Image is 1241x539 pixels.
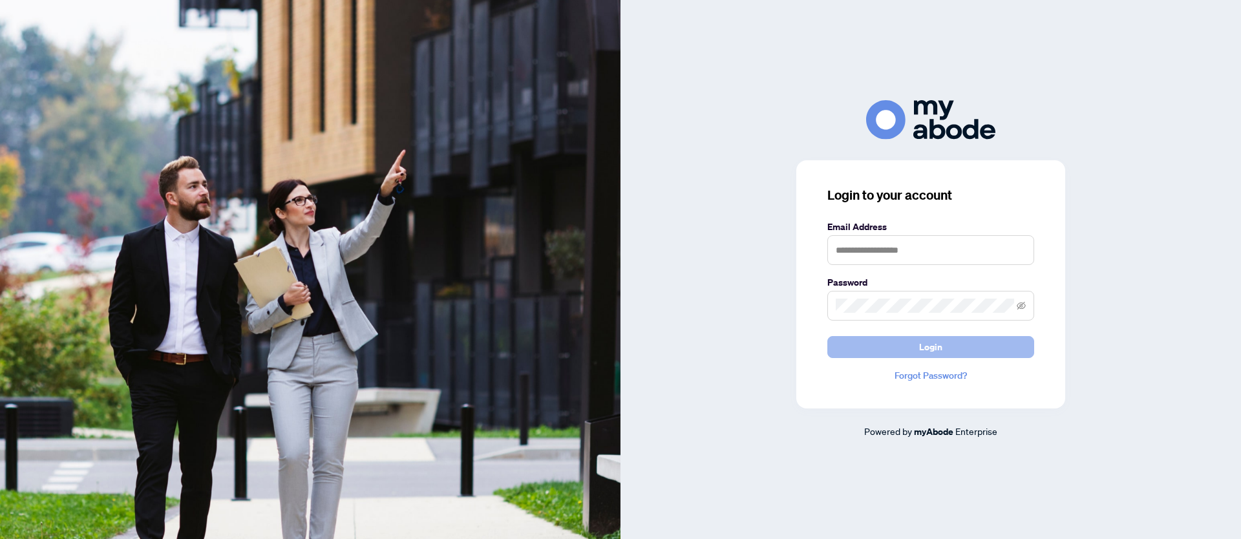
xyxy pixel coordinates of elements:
[827,186,1034,204] h3: Login to your account
[919,337,942,357] span: Login
[827,220,1034,234] label: Email Address
[914,425,953,439] a: myAbode
[866,100,995,140] img: ma-logo
[1017,301,1026,310] span: eye-invisible
[864,425,912,437] span: Powered by
[827,368,1034,383] a: Forgot Password?
[827,336,1034,358] button: Login
[827,275,1034,290] label: Password
[955,425,997,437] span: Enterprise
